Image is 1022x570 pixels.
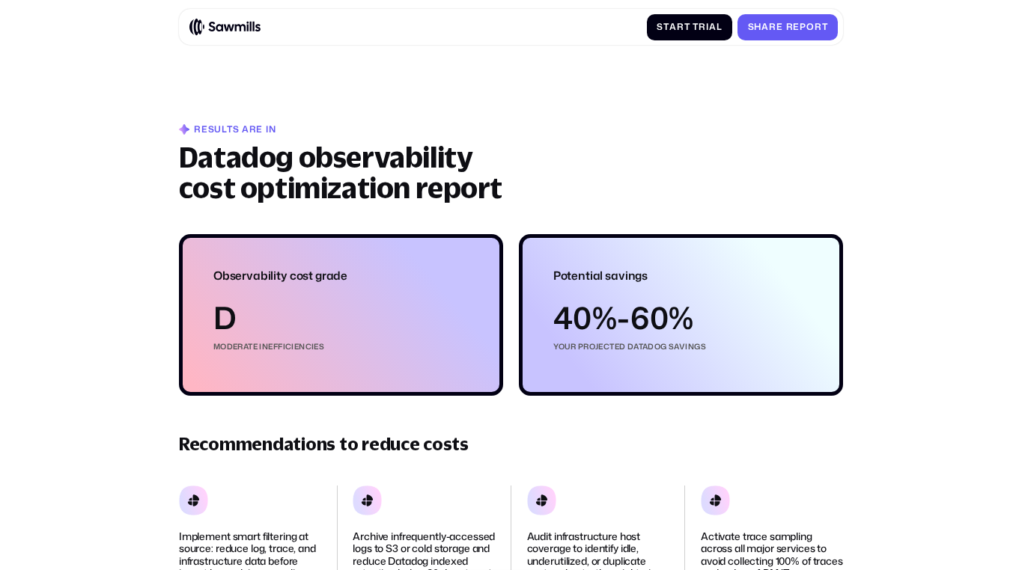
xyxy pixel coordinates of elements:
[213,269,469,284] div: Observability cost grade
[737,14,838,40] a: Sharereport
[793,22,800,32] span: e
[179,142,516,203] h1: Datadog observability cost optimization report
[669,22,677,32] span: a
[553,302,809,333] div: 40%-60%
[677,22,684,32] span: r
[761,22,769,32] span: a
[699,22,706,32] span: r
[800,22,806,32] span: p
[657,22,663,32] span: S
[663,22,669,32] span: t
[553,269,809,284] div: Potential savings
[806,22,815,32] span: o
[693,22,699,32] span: t
[706,22,709,32] span: i
[776,22,783,32] span: e
[647,14,733,40] a: Starttrial
[815,22,822,32] span: r
[213,342,469,351] div: Moderate inefficiencies
[553,342,809,351] div: your projected Datadog Savings
[822,22,828,32] span: t
[709,22,717,32] span: a
[769,22,776,32] span: r
[717,22,723,32] span: l
[194,124,276,135] div: Results are in
[179,434,843,455] h2: Recommendations to reduce costs
[786,22,794,32] span: r
[748,22,755,32] span: S
[754,22,761,32] span: h
[684,22,690,32] span: t
[213,302,469,333] div: D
